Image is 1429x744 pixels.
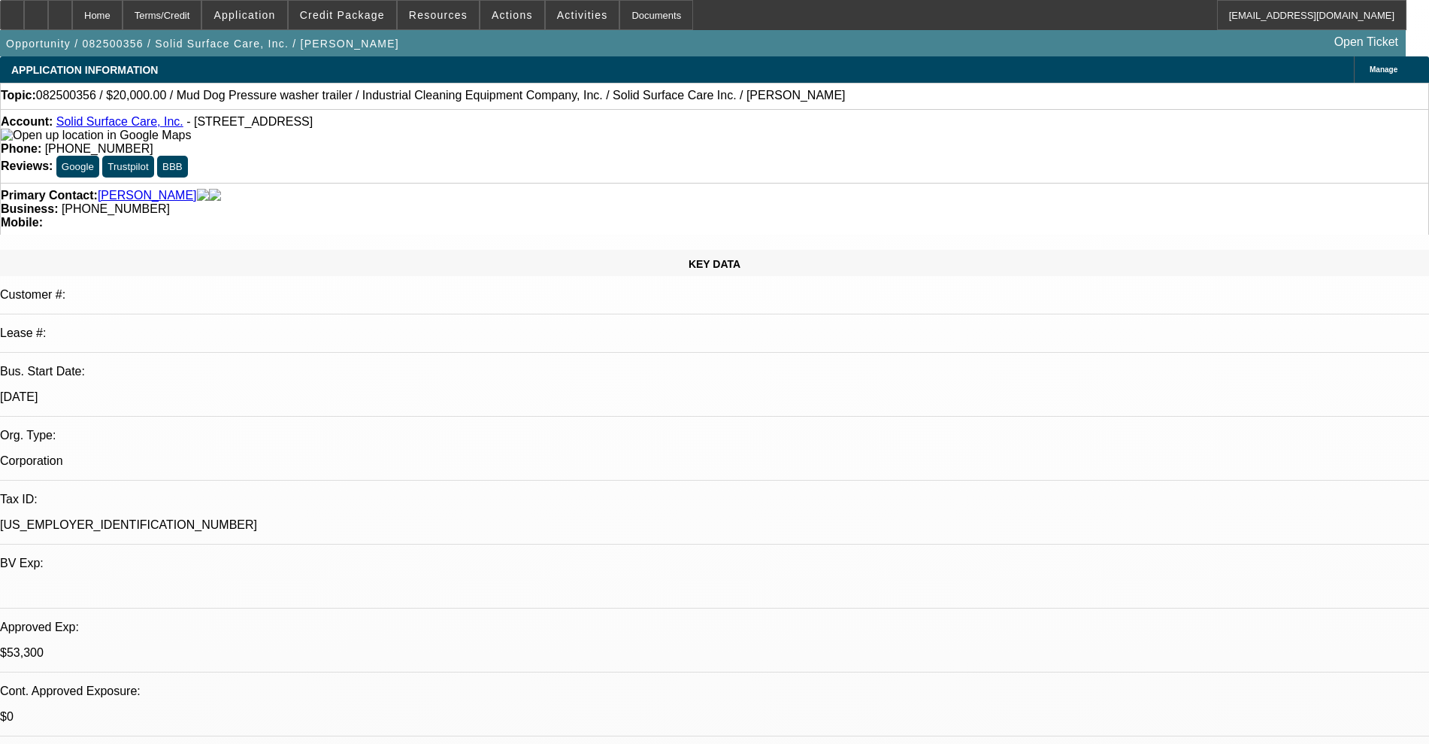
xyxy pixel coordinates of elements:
img: linkedin-icon.png [209,189,221,202]
a: [PERSON_NAME] [98,189,197,202]
button: Application [202,1,286,29]
strong: Reviews: [1,159,53,172]
strong: Primary Contact: [1,189,98,202]
span: Opportunity / 082500356 / Solid Surface Care, Inc. / [PERSON_NAME] [6,38,399,50]
strong: Mobile: [1,216,43,229]
strong: Business: [1,202,58,215]
img: facebook-icon.png [197,189,209,202]
a: Solid Surface Care, Inc. [56,115,183,128]
button: Activities [546,1,619,29]
strong: Topic: [1,89,36,102]
button: Actions [480,1,544,29]
button: Trustpilot [102,156,153,178]
span: [PHONE_NUMBER] [45,142,153,155]
button: Resources [398,1,479,29]
button: Google [56,156,99,178]
span: Credit Package [300,9,385,21]
span: - [STREET_ADDRESS] [186,115,313,128]
strong: Account: [1,115,53,128]
a: View Google Maps [1,129,191,141]
img: Open up location in Google Maps [1,129,191,142]
a: Open Ticket [1328,29,1404,55]
span: [PHONE_NUMBER] [62,202,170,215]
span: Activities [557,9,608,21]
strong: Phone: [1,142,41,155]
span: Manage [1370,65,1397,74]
button: Credit Package [289,1,396,29]
span: APPLICATION INFORMATION [11,64,158,76]
span: Resources [409,9,468,21]
span: KEY DATA [689,258,740,270]
span: Actions [492,9,533,21]
span: 082500356 / $20,000.00 / Mud Dog Pressure washer trailer / Industrial Cleaning Equipment Company,... [36,89,846,102]
span: Application [213,9,275,21]
button: BBB [157,156,188,178]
